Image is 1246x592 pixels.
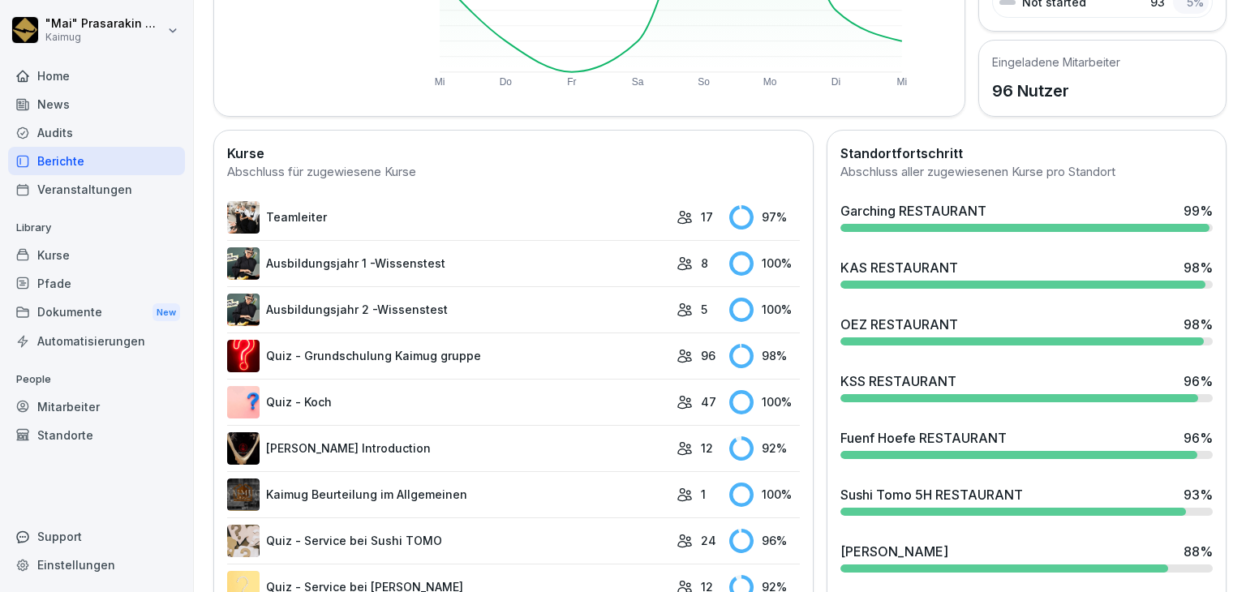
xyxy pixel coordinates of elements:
[8,147,185,175] a: Berichte
[701,532,716,549] p: 24
[8,298,185,328] a: DokumenteNew
[8,62,185,90] a: Home
[831,76,840,88] text: Di
[227,432,668,465] a: [PERSON_NAME] Introduction
[701,255,708,272] p: 8
[840,371,956,391] div: KSS RESTAURANT
[834,308,1219,352] a: OEZ RESTAURANT98%
[227,386,668,418] a: Quiz - Koch
[840,201,986,221] div: Garching RESTAURANT
[834,195,1219,238] a: Garching RESTAURANT99%
[701,440,713,457] p: 12
[1184,258,1213,277] div: 98 %
[729,529,799,553] div: 96 %
[897,76,908,88] text: Mi
[567,76,576,88] text: Fr
[632,76,644,88] text: Sa
[227,478,260,511] img: vu7fopty42ny43mjush7cma0.png
[227,247,668,280] a: Ausbildungsjahr 1 -Wissenstest
[840,485,1023,504] div: Sushi Tomo 5H RESTAURANT
[8,522,185,551] div: Support
[834,478,1219,522] a: Sushi Tomo 5H RESTAURANT93%
[729,344,799,368] div: 98 %
[45,32,164,43] p: Kaimug
[698,76,711,88] text: So
[500,76,513,88] text: Do
[834,251,1219,295] a: KAS RESTAURANT98%
[840,315,958,334] div: OEZ RESTAURANT
[227,294,668,326] a: Ausbildungsjahr 2 -Wissenstest
[227,386,260,418] img: t7brl8l3g3sjoed8o8dm9hn8.png
[840,428,1007,448] div: Fuenf Hoefe RESTAURANT
[701,301,707,318] p: 5
[227,525,260,557] img: pak566alvbcplycpy5gzgq7j.png
[227,525,668,557] a: Quiz - Service bei Sushi TOMO
[227,201,260,234] img: pytyph5pk76tu4q1kwztnixg.png
[1184,315,1213,334] div: 98 %
[8,298,185,328] div: Dokumente
[227,478,668,511] a: Kaimug Beurteilung im Allgemeinen
[8,90,185,118] a: News
[8,327,185,355] a: Automatisierungen
[701,208,713,225] p: 17
[840,542,948,561] div: [PERSON_NAME]
[8,421,185,449] a: Standorte
[729,298,799,322] div: 100 %
[729,483,799,507] div: 100 %
[227,201,668,234] a: Teamleiter
[840,163,1213,182] div: Abschluss aller zugewiesenen Kurse pro Standort
[227,144,800,163] h2: Kurse
[8,269,185,298] a: Pfade
[227,294,260,326] img: kdhala7dy4uwpjq3l09r8r31.png
[1184,201,1213,221] div: 99 %
[701,347,715,364] p: 96
[840,258,958,277] div: KAS RESTAURANT
[1184,542,1213,561] div: 88 %
[1184,428,1213,448] div: 96 %
[729,251,799,276] div: 100 %
[8,367,185,393] p: People
[840,144,1213,163] h2: Standortfortschritt
[729,390,799,414] div: 100 %
[729,205,799,230] div: 97 %
[8,551,185,579] a: Einstellungen
[1184,371,1213,391] div: 96 %
[729,436,799,461] div: 92 %
[834,422,1219,465] a: Fuenf Hoefe RESTAURANT96%
[227,163,800,182] div: Abschluss für zugewiesene Kurse
[227,247,260,280] img: m7c771e1b5zzexp1p9raqxk8.png
[834,365,1219,409] a: KSS RESTAURANT96%
[763,76,777,88] text: Mo
[8,393,185,421] a: Mitarbeiter
[834,535,1219,579] a: [PERSON_NAME]88%
[992,79,1120,103] p: 96 Nutzer
[8,175,185,204] a: Veranstaltungen
[227,340,668,372] a: Quiz - Grundschulung Kaimug gruppe
[8,215,185,241] p: Library
[227,340,260,372] img: ima4gw5kbha2jc8jl1pti4b9.png
[45,17,164,31] p: "Mai" Prasarakin Natechnanok
[153,303,180,322] div: New
[8,118,185,147] a: Audits
[227,432,260,465] img: ejcw8pgrsnj3kwnpxq2wy9us.png
[435,76,445,88] text: Mi
[992,54,1120,71] h5: Eingeladene Mitarbeiter
[8,241,185,269] a: Kurse
[701,486,706,503] p: 1
[701,393,716,410] p: 47
[1184,485,1213,504] div: 93 %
